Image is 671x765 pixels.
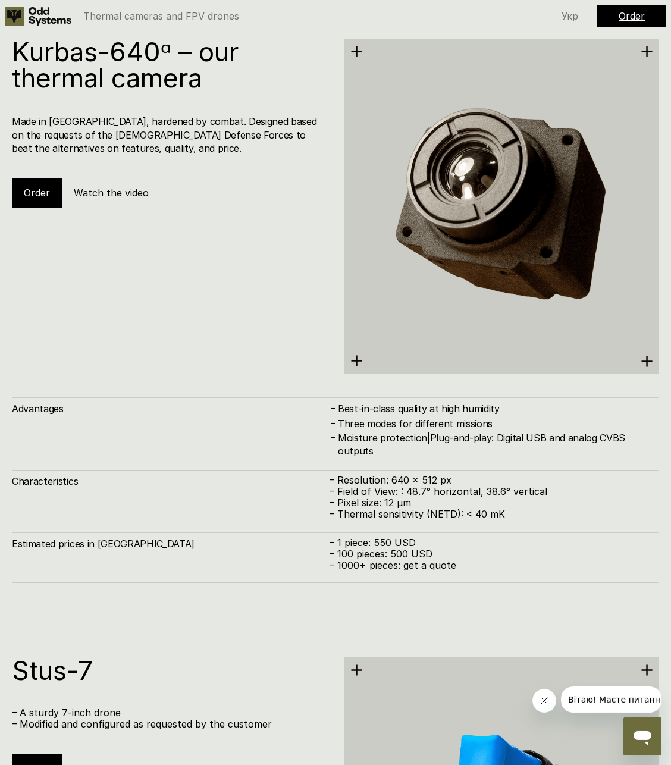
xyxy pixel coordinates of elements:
h1: Kurbas-640ᵅ – our thermal camera [12,39,327,91]
iframe: Message from company [561,686,661,713]
p: – Pixel size: 12 µm [330,497,647,509]
h4: Three modes for different missions [338,417,647,430]
p: – Modified and configured as requested by the customer [12,719,327,730]
p: – 100 pieces: 500 USD [330,548,647,560]
h4: Moisture protection|Plug-and-play: Digital USB and analog CVBS outputs [338,431,647,458]
h4: – [331,431,335,444]
h5: Watch the video [74,186,149,199]
h4: – [331,402,335,415]
h1: Stus-7 [12,657,327,684]
p: – A sturdy 7-inch drone [12,707,327,719]
p: – 1000+ pieces: get a quote [330,560,647,571]
p: Укр [562,11,578,21]
a: Order [24,187,50,199]
h4: Best-in-class quality at high humidity [338,402,647,415]
p: – Field of View: : 48.7° horizontal, 38.6° vertical [330,486,647,497]
h4: Estimated prices in [GEOGRAPHIC_DATA] [12,537,330,550]
h4: – [331,416,335,429]
a: Order [619,10,645,22]
p: – Thermal sensitivity (NETD): < 40 mK [330,509,647,520]
iframe: Button to launch messaging window [623,717,661,755]
iframe: Close message [532,689,556,713]
h4: Made in [GEOGRAPHIC_DATA], hardened by combat. Designed based on the requests of the [DEMOGRAPHIC... [12,115,327,155]
h4: Advantages [12,402,330,415]
p: – 1 piece: 550 USD [330,537,647,548]
h4: Characteristics [12,475,330,488]
p: – Resolution: 640 x 512 px [330,475,647,486]
p: Thermal cameras and FPV drones [83,11,239,21]
span: Вітаю! Маєте питання? [7,8,109,18]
